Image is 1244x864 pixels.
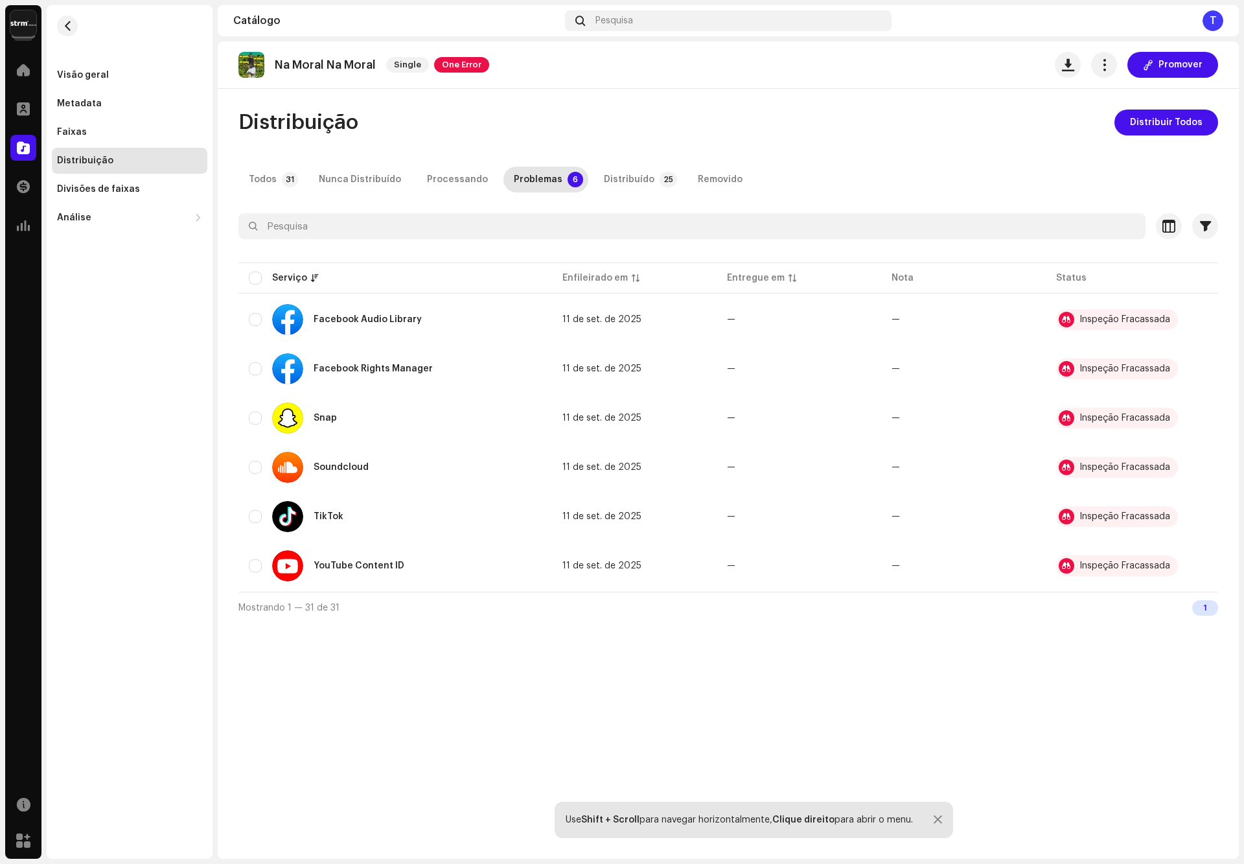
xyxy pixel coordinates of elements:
[57,184,140,194] div: Divisões de faixas
[562,463,641,472] span: 11 de set. de 2025
[238,603,340,613] span: Mostrando 1 — 31 de 31
[314,561,404,570] div: YouTube Content ID
[238,110,358,135] span: Distribuição
[249,167,277,193] div: Todos
[727,272,785,285] div: Entregue em
[233,16,560,26] div: Catálogo
[275,58,376,72] p: Na Moral Na Moral
[892,561,900,570] re-a-table-badge: —
[568,172,583,187] p-badge: 6
[314,463,369,472] div: Soundcloud
[1114,110,1218,135] button: Distribuir Todos
[319,167,401,193] div: Nunca Distribuído
[52,176,207,202] re-m-nav-item: Divisões de faixas
[727,364,735,373] span: —
[1192,600,1218,616] div: 1
[238,213,1146,239] input: Pesquisa
[892,315,900,324] re-a-table-badge: —
[52,148,207,174] re-m-nav-item: Distribuição
[562,512,641,521] span: 11 de set. de 2025
[562,561,641,570] span: 11 de set. de 2025
[566,815,913,825] div: Use para navegar horizontalmente, para abrir o menu.
[660,172,677,187] p-badge: 25
[1079,364,1170,373] div: Inspeção Fracassada
[562,272,628,285] div: Enfileirado em
[892,414,900,423] re-a-table-badge: —
[1079,561,1170,570] div: Inspeção Fracassada
[1079,414,1170,423] div: Inspeção Fracassada
[727,315,735,324] span: —
[1079,463,1170,472] div: Inspeção Fracassada
[386,57,429,73] span: Single
[282,172,298,187] p-badge: 31
[727,463,735,472] span: —
[52,62,207,88] re-m-nav-item: Visão geral
[892,512,900,521] re-a-table-badge: —
[772,815,835,824] strong: Clique direito
[314,414,337,423] div: Snap
[427,167,488,193] div: Processando
[562,364,641,373] span: 11 de set. de 2025
[57,70,109,80] div: Visão geral
[57,156,113,166] div: Distribuição
[314,512,343,521] div: TikTok
[1127,52,1218,78] button: Promover
[57,213,91,223] div: Análise
[1130,110,1203,135] span: Distribuir Todos
[562,315,641,324] span: 11 de set. de 2025
[57,99,102,109] div: Metadata
[52,205,207,231] re-m-nav-dropdown: Análise
[52,91,207,117] re-m-nav-item: Metadata
[604,167,654,193] div: Distribuído
[238,52,264,78] img: 4a34ac9e-ca30-4722-aea0-628883f81b6c
[727,512,735,521] span: —
[434,57,489,73] span: One Error
[314,364,433,373] div: Facebook Rights Manager
[892,364,900,373] re-a-table-badge: —
[1079,512,1170,521] div: Inspeção Fracassada
[727,561,735,570] span: —
[272,272,307,285] div: Serviço
[892,463,900,472] re-a-table-badge: —
[314,315,422,324] div: Facebook Audio Library
[727,414,735,423] span: —
[10,10,36,36] img: 408b884b-546b-4518-8448-1008f9c76b02
[52,119,207,145] re-m-nav-item: Faixas
[1158,52,1203,78] span: Promover
[698,167,743,193] div: Removido
[595,16,633,26] span: Pesquisa
[562,414,641,423] span: 11 de set. de 2025
[1079,315,1170,324] div: Inspeção Fracassada
[1203,10,1223,31] div: T
[514,167,562,193] div: Problemas
[581,815,639,824] strong: Shift + Scroll
[57,127,87,137] div: Faixas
